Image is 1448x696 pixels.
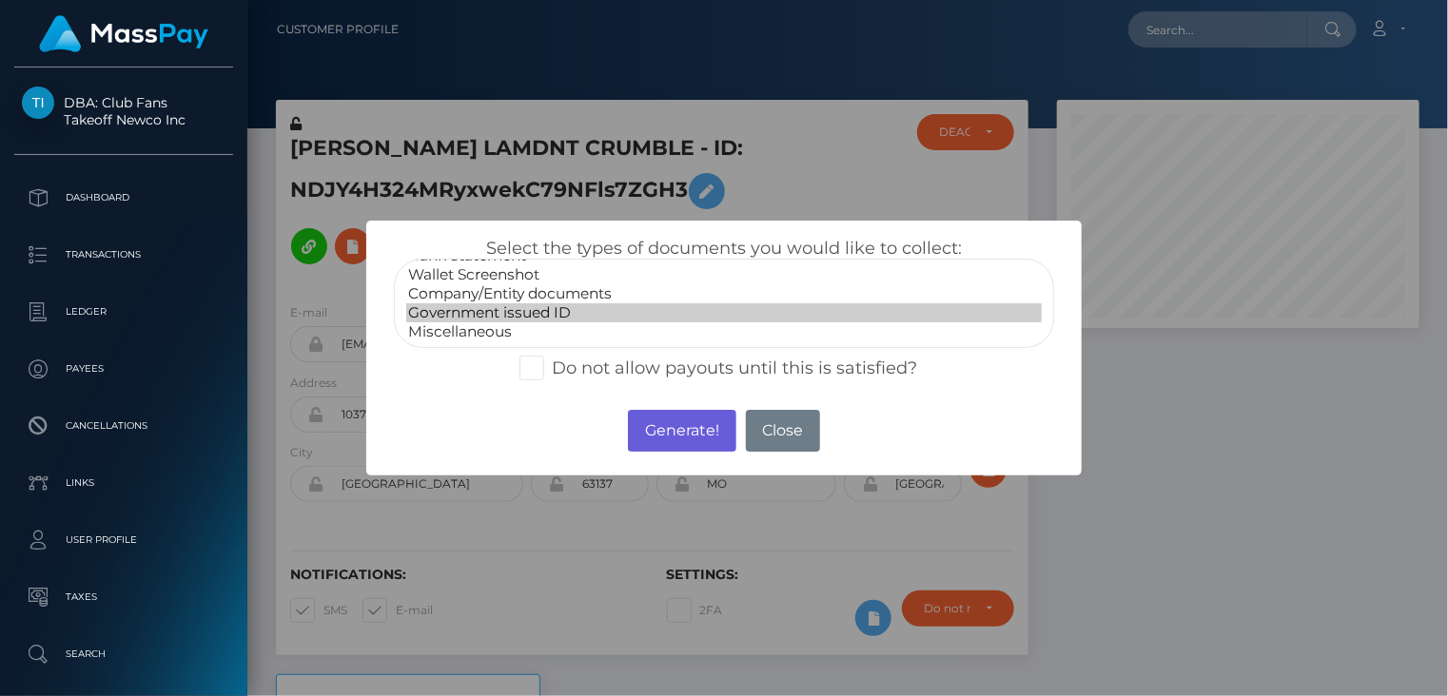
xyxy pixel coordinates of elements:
img: Takeoff Newco Inc [22,87,54,119]
p: Taxes [22,583,225,611]
option: Company/Entity documents [406,284,1043,303]
option: Government issued ID [406,303,1043,322]
p: Cancellations [22,412,225,440]
button: Generate! [628,410,735,452]
select: < [394,259,1055,348]
label: Do not allow payouts until this is satisfied? [519,356,918,380]
p: Ledger [22,298,225,326]
p: Payees [22,355,225,383]
p: Dashboard [22,184,225,212]
p: User Profile [22,526,225,554]
button: Close [746,410,820,452]
option: Wallet Screenshot [406,265,1043,284]
option: Miscellaneous [406,322,1043,341]
p: Transactions [22,241,225,269]
img: MassPay Logo [39,15,208,52]
span: DBA: Club Fans Takeoff Newco Inc [14,94,233,128]
div: Select the types of documents you would like to collect: [380,238,1069,348]
p: Search [22,640,225,668]
p: Links [22,469,225,497]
